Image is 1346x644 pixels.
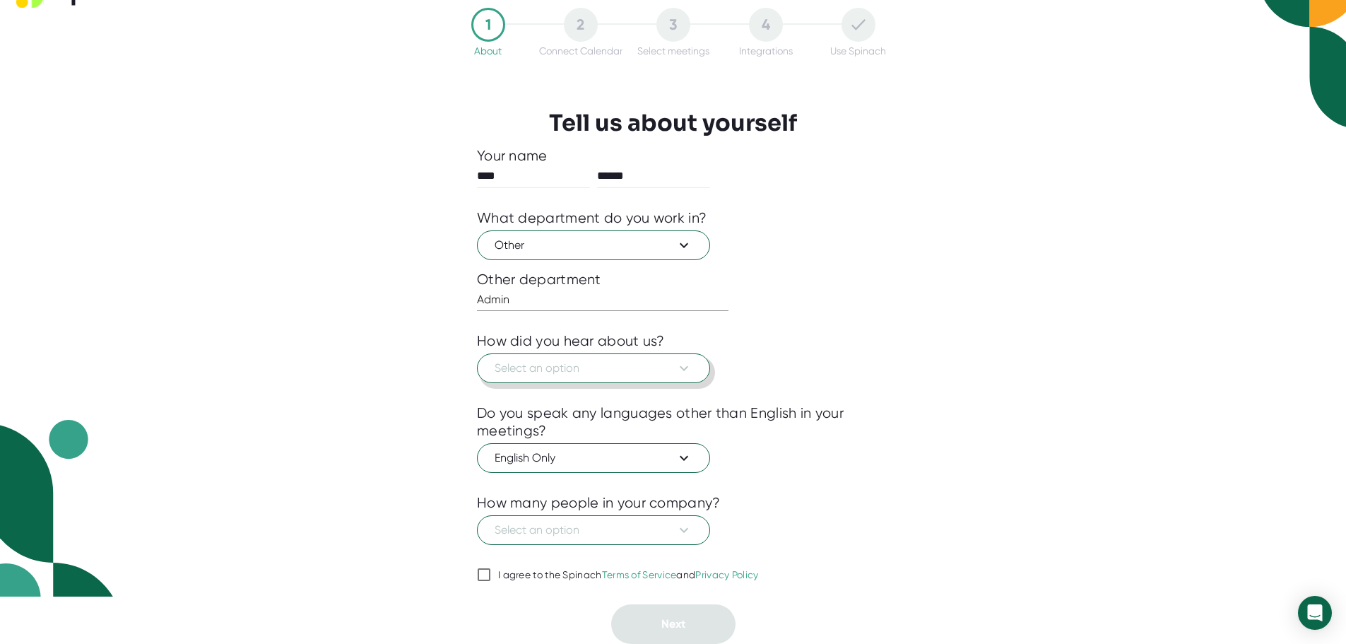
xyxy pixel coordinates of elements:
[471,8,505,42] div: 1
[495,360,692,377] span: Select an option
[495,450,692,467] span: English Only
[564,8,598,42] div: 2
[477,353,710,383] button: Select an option
[477,230,710,260] button: Other
[637,45,709,57] div: Select meetings
[477,147,869,165] div: Your name
[611,604,736,644] button: Next
[477,209,707,227] div: What department do you work in?
[1298,596,1332,630] div: Open Intercom Messenger
[539,45,622,57] div: Connect Calendar
[498,569,759,582] div: I agree to the Spinach and
[474,45,502,57] div: About
[477,494,721,512] div: How many people in your company?
[830,45,886,57] div: Use Spinach
[749,8,783,42] div: 4
[477,515,710,545] button: Select an option
[739,45,793,57] div: Integrations
[661,617,685,631] span: Next
[549,110,797,136] h3: Tell us about yourself
[695,569,758,580] a: Privacy Policy
[477,404,869,440] div: Do you speak any languages other than English in your meetings?
[477,332,665,350] div: How did you hear about us?
[656,8,690,42] div: 3
[495,522,692,539] span: Select an option
[495,237,692,254] span: Other
[477,288,728,311] input: What department?
[602,569,677,580] a: Terms of Service
[477,271,869,288] div: Other department
[477,443,710,473] button: English Only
